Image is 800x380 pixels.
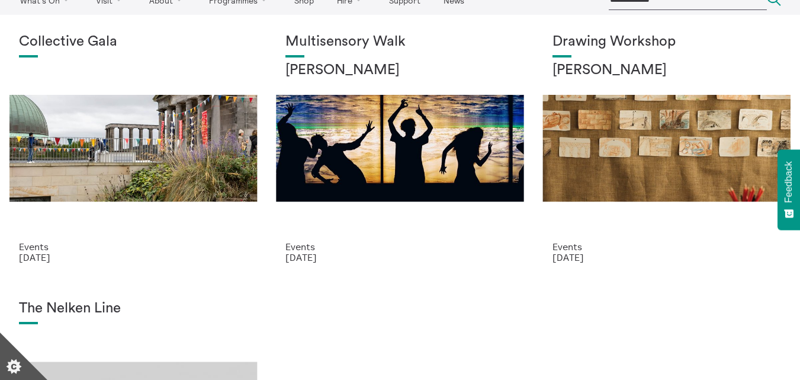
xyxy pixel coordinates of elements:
[19,241,248,252] p: Events
[19,301,248,317] h1: The Nelken Line
[552,241,781,252] p: Events
[266,15,533,282] a: Museum Art Walk Multisensory Walk [PERSON_NAME] Events [DATE]
[534,15,800,282] a: Annie Lord Drawing Workshop [PERSON_NAME] Events [DATE]
[19,252,248,263] p: [DATE]
[552,62,781,79] h2: [PERSON_NAME]
[552,252,781,263] p: [DATE]
[285,62,514,79] h2: [PERSON_NAME]
[783,161,794,203] span: Feedback
[19,34,248,50] h1: Collective Gala
[285,34,514,50] h1: Multisensory Walk
[552,34,781,50] h1: Drawing Workshop
[285,252,514,263] p: [DATE]
[777,149,800,230] button: Feedback - Show survey
[285,241,514,252] p: Events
